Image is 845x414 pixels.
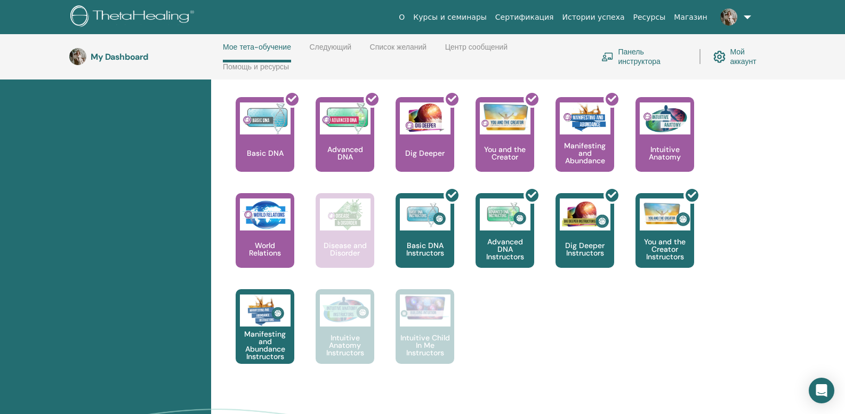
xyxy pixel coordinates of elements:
a: Мой аккаунт [713,45,772,68]
img: Intuitive Child In Me Instructors [400,294,450,321]
a: Basic DNA Instructors Basic DNA Instructors [396,193,454,289]
a: Disease and Disorder Disease and Disorder [316,193,374,289]
a: Advanced DNA Advanced DNA [316,97,374,193]
a: Intuitive Child In Me Instructors Intuitive Child In Me Instructors [396,289,454,385]
a: You and the Creator You and the Creator [476,97,534,193]
a: Ресурсы [629,7,670,27]
a: Курсы и семинары [409,7,491,27]
h3: My Dashboard [91,52,197,62]
img: Dig Deeper [400,102,450,134]
img: Dig Deeper Instructors [560,198,610,230]
img: default.jpg [69,48,86,65]
img: default.jpg [720,9,737,26]
a: Список желаний [370,43,427,60]
a: Intuitive Anatomy Intuitive Anatomy [635,97,694,193]
p: Dig Deeper [401,149,449,157]
a: Магазин [670,7,711,27]
img: Manifesting and Abundance Instructors [240,294,291,327]
img: Basic DNA [240,102,291,134]
img: Advanced DNA Instructors [480,198,530,230]
p: Intuitive Anatomy Instructors [316,334,374,356]
img: Intuitive Anatomy Instructors [320,294,371,327]
a: Dig Deeper Instructors Dig Deeper Instructors [556,193,614,289]
p: Advanced DNA [316,146,374,161]
a: Истории успеха [558,7,629,27]
a: Dig Deeper Dig Deeper [396,97,454,193]
a: Basic DNA Basic DNA [236,97,294,193]
p: Basic DNA Instructors [396,242,454,257]
img: Disease and Disorder [320,198,371,230]
img: You and the Creator Instructors [640,198,690,230]
a: О [395,7,409,27]
a: Intuitive Anatomy Instructors Intuitive Anatomy Instructors [316,289,374,385]
img: logo.png [70,5,198,29]
img: Intuitive Anatomy [640,102,690,134]
a: Manifesting and Abundance Manifesting and Abundance [556,97,614,193]
a: Мое тета-обучение [223,43,291,62]
img: Advanced DNA [320,102,371,134]
img: chalkboard-teacher.svg [601,52,614,62]
a: World Relations World Relations [236,193,294,289]
a: Advanced DNA Instructors Advanced DNA Instructors [476,193,534,289]
p: Intuitive Anatomy [635,146,694,161]
p: Manifesting and Abundance Instructors [236,330,294,360]
p: Manifesting and Abundance [556,142,614,164]
img: Basic DNA Instructors [400,198,450,230]
p: Intuitive Child In Me Instructors [396,334,454,356]
p: Advanced DNA Instructors [476,238,534,260]
p: Disease and Disorder [316,242,374,257]
div: Open Intercom Messenger [809,378,834,403]
a: Панель инструктора [601,45,687,68]
img: Manifesting and Abundance [560,102,610,134]
a: Помощь и ресурсы [223,62,289,79]
img: You and the Creator [480,102,530,132]
img: World Relations [240,198,291,230]
a: Сертификация [491,7,558,27]
p: You and the Creator Instructors [635,238,694,260]
p: You and the Creator [476,146,534,161]
a: Следующий [309,43,351,60]
a: Manifesting and Abundance Instructors Manifesting and Abundance Instructors [236,289,294,385]
p: World Relations [236,242,294,257]
a: You and the Creator Instructors You and the Creator Instructors [635,193,694,289]
p: Dig Deeper Instructors [556,242,614,257]
img: cog.svg [713,48,726,66]
a: Центр сообщений [445,43,508,60]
